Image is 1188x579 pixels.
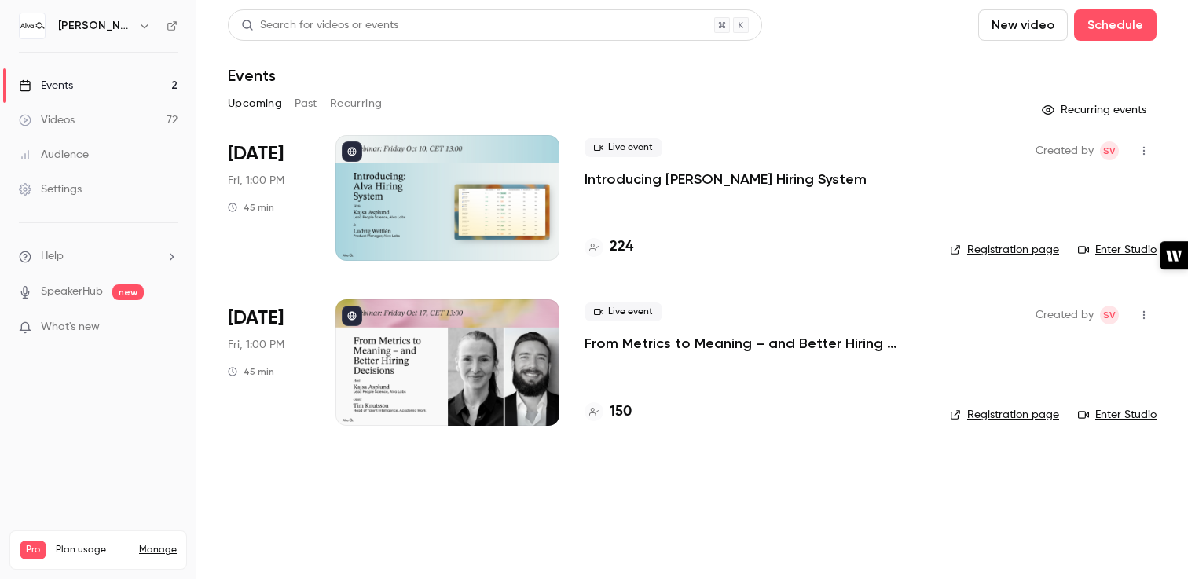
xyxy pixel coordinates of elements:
[41,248,64,265] span: Help
[19,112,75,128] div: Videos
[139,544,177,556] a: Manage
[295,91,317,116] button: Past
[20,541,46,559] span: Pro
[19,248,178,265] li: help-dropdown-opener
[585,302,662,321] span: Live event
[20,13,45,38] img: Alva Labs
[610,401,632,423] h4: 150
[228,91,282,116] button: Upcoming
[1078,242,1157,258] a: Enter Studio
[228,299,310,425] div: Oct 17 Fri, 1:00 PM (Europe/Stockholm)
[950,407,1059,423] a: Registration page
[585,334,925,353] a: From Metrics to Meaning – and Better Hiring Decisions
[19,78,73,93] div: Events
[1035,97,1157,123] button: Recurring events
[1100,306,1119,324] span: Sara Vinell
[1103,141,1116,160] span: SV
[228,141,284,167] span: [DATE]
[585,170,867,189] a: Introducing [PERSON_NAME] Hiring System
[228,173,284,189] span: Fri, 1:00 PM
[950,242,1059,258] a: Registration page
[1074,9,1157,41] button: Schedule
[228,306,284,331] span: [DATE]
[228,135,310,261] div: Oct 10 Fri, 1:00 PM (Europe/Stockholm)
[41,284,103,300] a: SpeakerHub
[1100,141,1119,160] span: Sara Vinell
[58,18,132,34] h6: [PERSON_NAME] Labs
[241,17,398,34] div: Search for videos or events
[585,236,633,258] a: 224
[19,181,82,197] div: Settings
[228,201,274,214] div: 45 min
[978,9,1068,41] button: New video
[1103,306,1116,324] span: SV
[56,544,130,556] span: Plan usage
[228,66,276,85] h1: Events
[1036,306,1094,324] span: Created by
[19,147,89,163] div: Audience
[610,236,633,258] h4: 224
[228,365,274,378] div: 45 min
[41,319,100,335] span: What's new
[228,337,284,353] span: Fri, 1:00 PM
[585,401,632,423] a: 150
[1036,141,1094,160] span: Created by
[112,284,144,300] span: new
[1078,407,1157,423] a: Enter Studio
[585,138,662,157] span: Live event
[330,91,383,116] button: Recurring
